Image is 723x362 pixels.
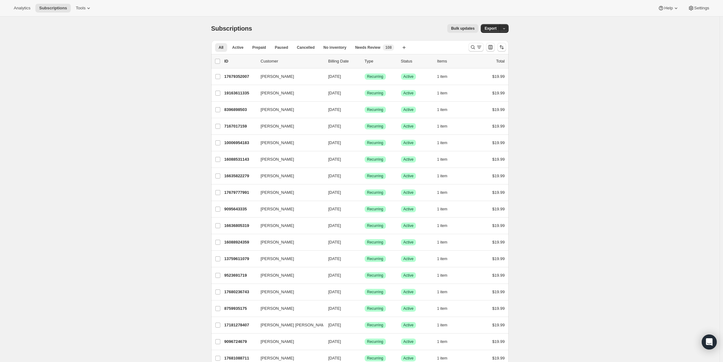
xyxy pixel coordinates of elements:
[702,334,717,349] div: Open Intercom Messenger
[224,288,505,296] div: 17680236743[PERSON_NAME][DATE]SuccessRecurringSuccessActive1 item$19.99
[403,190,414,195] span: Active
[492,223,505,228] span: $19.99
[403,157,414,162] span: Active
[403,273,414,278] span: Active
[367,190,383,195] span: Recurring
[328,58,360,64] p: Billing Date
[252,45,266,50] span: Prepaid
[224,305,256,312] p: 8759935175
[367,124,383,129] span: Recurring
[224,58,505,64] div: IDCustomerBilling DateTypeStatusItemsTotal
[367,273,383,278] span: Recurring
[224,73,256,80] p: 17679352007
[224,188,505,197] div: 17679777991[PERSON_NAME][DATE]SuccessRecurringSuccessActive1 item$19.99
[76,6,85,11] span: Tools
[328,157,341,162] span: [DATE]
[224,272,256,279] p: 9523691719
[261,239,294,245] span: [PERSON_NAME]
[492,74,505,79] span: $19.99
[437,221,454,230] button: 1 item
[367,306,383,311] span: Recurring
[328,140,341,145] span: [DATE]
[403,240,414,245] span: Active
[224,238,505,247] div: 16088924359[PERSON_NAME][DATE]SuccessRecurringSuccessActive1 item$19.99
[367,323,383,328] span: Recurring
[437,122,454,131] button: 1 item
[224,155,505,164] div: 16088531143[PERSON_NAME][DATE]SuccessRecurringSuccessActive1 item$19.99
[224,138,505,147] div: 10006954183[PERSON_NAME][DATE]SuccessRecurringSuccessActive1 item$19.99
[224,322,256,328] p: 17181278407
[437,89,454,98] button: 1 item
[328,240,341,244] span: [DATE]
[257,304,320,314] button: [PERSON_NAME]
[224,337,505,346] div: 9096724679[PERSON_NAME][DATE]SuccessRecurringSuccessActive1 item$19.99
[257,171,320,181] button: [PERSON_NAME]
[403,256,414,261] span: Active
[403,306,414,311] span: Active
[224,355,256,361] p: 17681088711
[275,45,288,50] span: Paused
[224,122,505,131] div: 7167017159[PERSON_NAME][DATE]SuccessRecurringSuccessActive1 item$19.99
[328,207,341,211] span: [DATE]
[261,123,294,129] span: [PERSON_NAME]
[437,306,448,311] span: 1 item
[437,72,454,81] button: 1 item
[14,6,30,11] span: Analytics
[328,289,341,294] span: [DATE]
[224,221,505,230] div: 16636805319[PERSON_NAME][DATE]SuccessRecurringSuccessActive1 item$19.99
[328,124,341,128] span: [DATE]
[261,58,323,64] p: Customer
[257,237,320,247] button: [PERSON_NAME]
[224,223,256,229] p: 16636805319
[261,355,294,361] span: [PERSON_NAME]
[437,205,454,214] button: 1 item
[211,25,252,32] span: Subscriptions
[401,58,432,64] p: Status
[654,4,683,13] button: Help
[261,322,329,328] span: [PERSON_NAME] [PERSON_NAME]
[261,206,294,212] span: [PERSON_NAME]
[492,91,505,95] span: $19.99
[257,320,320,330] button: [PERSON_NAME] [PERSON_NAME]
[367,173,383,178] span: Recurring
[684,4,713,13] button: Settings
[367,157,383,162] span: Recurring
[403,323,414,328] span: Active
[437,157,448,162] span: 1 item
[437,356,448,361] span: 1 item
[224,289,256,295] p: 17680236743
[437,254,454,263] button: 1 item
[261,90,294,96] span: [PERSON_NAME]
[257,204,320,214] button: [PERSON_NAME]
[261,223,294,229] span: [PERSON_NAME]
[328,356,341,360] span: [DATE]
[224,189,256,196] p: 17679777991
[437,321,454,329] button: 1 item
[224,123,256,129] p: 7167017159
[492,356,505,360] span: $19.99
[403,289,414,294] span: Active
[224,156,256,163] p: 16088531143
[261,73,294,80] span: [PERSON_NAME]
[224,58,256,64] p: ID
[257,105,320,115] button: [PERSON_NAME]
[224,339,256,345] p: 9096724679
[367,74,383,79] span: Recurring
[224,256,256,262] p: 13759611079
[367,107,383,112] span: Recurring
[261,256,294,262] span: [PERSON_NAME]
[328,91,341,95] span: [DATE]
[367,289,383,294] span: Recurring
[367,207,383,212] span: Recurring
[492,140,505,145] span: $19.99
[437,289,448,294] span: 1 item
[437,107,448,112] span: 1 item
[492,124,505,128] span: $19.99
[437,238,454,247] button: 1 item
[323,45,346,50] span: No inventory
[492,190,505,195] span: $19.99
[224,172,505,180] div: 16635822279[PERSON_NAME][DATE]SuccessRecurringSuccessActive1 item$19.99
[492,240,505,244] span: $19.99
[492,157,505,162] span: $19.99
[224,254,505,263] div: 13759611079[PERSON_NAME][DATE]SuccessRecurringSuccessActive1 item$19.99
